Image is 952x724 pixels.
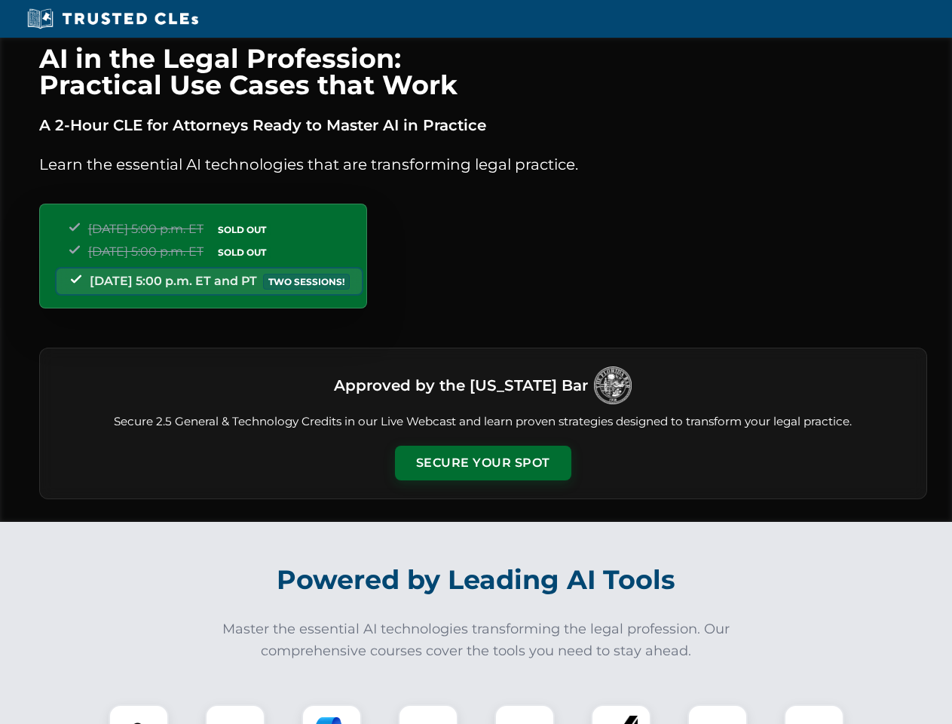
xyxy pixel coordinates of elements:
span: [DATE] 5:00 p.m. ET [88,244,204,259]
img: Trusted CLEs [23,8,203,30]
span: SOLD OUT [213,222,271,238]
p: Master the essential AI technologies transforming the legal profession. Our comprehensive courses... [213,618,740,662]
span: SOLD OUT [213,244,271,260]
img: Logo [594,367,632,404]
p: Learn the essential AI technologies that are transforming legal practice. [39,152,927,176]
h1: AI in the Legal Profession: Practical Use Cases that Work [39,45,927,98]
h2: Powered by Leading AI Tools [59,554,894,606]
button: Secure Your Spot [395,446,571,480]
span: [DATE] 5:00 p.m. ET [88,222,204,236]
h3: Approved by the [US_STATE] Bar [334,372,588,399]
p: Secure 2.5 General & Technology Credits in our Live Webcast and learn proven strategies designed ... [58,413,908,431]
p: A 2-Hour CLE for Attorneys Ready to Master AI in Practice [39,113,927,137]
